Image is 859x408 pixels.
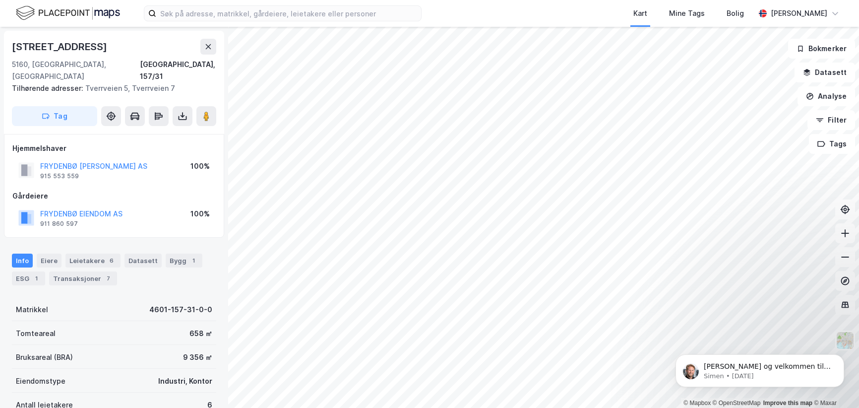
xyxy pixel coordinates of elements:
div: Hjemmelshaver [12,142,216,154]
p: Message from Simen, sent 18w ago [43,38,171,47]
div: [GEOGRAPHIC_DATA], 157/31 [140,59,216,82]
div: 1 [31,273,41,283]
div: 6 [107,256,117,266]
button: Tags [809,134,855,154]
div: [PERSON_NAME] [771,7,827,19]
button: Datasett [795,63,855,82]
a: Improve this map [763,400,812,407]
img: Z [836,331,855,350]
button: Analyse [798,86,855,106]
div: 658 ㎡ [189,328,212,340]
div: Eiere [37,254,61,268]
div: 4601-157-31-0-0 [149,304,212,316]
button: Filter [807,110,855,130]
div: Transaksjoner [49,272,117,285]
button: Bokmerker [788,39,855,59]
div: 100% [190,208,210,220]
div: Leietakere [65,254,121,268]
div: Industri, Kontor [158,375,212,387]
div: Bygg [166,254,202,268]
div: 100% [190,160,210,172]
div: Datasett [124,254,162,268]
div: 7 [103,273,113,283]
div: Matrikkel [16,304,48,316]
div: 5160, [GEOGRAPHIC_DATA], [GEOGRAPHIC_DATA] [12,59,140,82]
div: 915 553 559 [40,172,79,180]
div: [STREET_ADDRESS] [12,39,109,55]
input: Søk på adresse, matrikkel, gårdeiere, leietakere eller personer [156,6,421,21]
div: Gårdeiere [12,190,216,202]
a: Mapbox [683,400,711,407]
a: OpenStreetMap [713,400,761,407]
iframe: Intercom notifications message [661,334,859,403]
div: Bruksareal (BRA) [16,351,73,363]
div: Kart [633,7,647,19]
div: 9 356 ㎡ [183,351,212,363]
img: logo.f888ab2527a4732fd821a326f86c7f29.svg [16,4,120,22]
div: Bolig [727,7,744,19]
div: ESG [12,272,45,285]
div: Mine Tags [669,7,705,19]
span: Tilhørende adresser: [12,84,85,92]
button: Tag [12,106,97,126]
div: 911 860 597 [40,220,78,228]
span: [PERSON_NAME] og velkommen til Newsec Maps, [PERSON_NAME] Om det er du lurer på så er det bare å ... [43,29,171,76]
div: Tomteareal [16,328,56,340]
div: Info [12,254,33,268]
div: Tverrveien 5, Tverrveien 7 [12,82,208,94]
div: Eiendomstype [16,375,65,387]
div: 1 [188,256,198,266]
